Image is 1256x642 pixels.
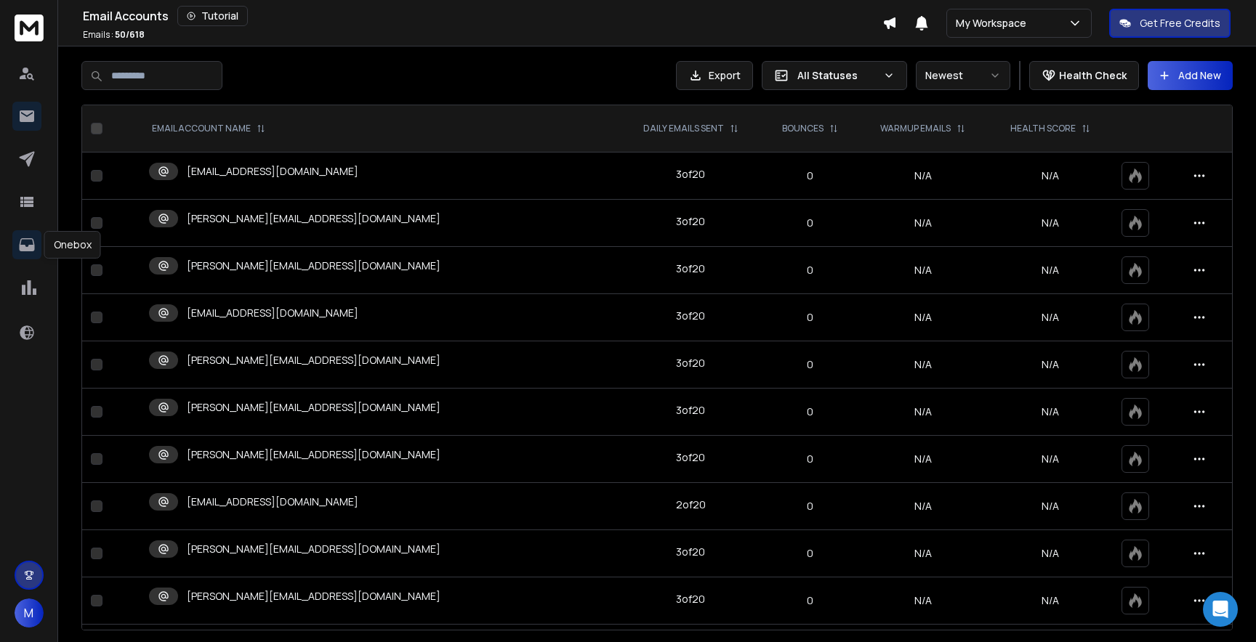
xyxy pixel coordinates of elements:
p: 0 [770,546,849,561]
button: Add New [1148,61,1233,90]
p: [PERSON_NAME][EMAIL_ADDRESS][DOMAIN_NAME] [187,589,440,604]
td: N/A [858,200,989,247]
p: HEALTH SCORE [1010,123,1076,134]
p: [PERSON_NAME][EMAIL_ADDRESS][DOMAIN_NAME] [187,542,440,556]
td: N/A [858,247,989,294]
p: BOUNCES [782,123,824,134]
p: [PERSON_NAME][EMAIL_ADDRESS][DOMAIN_NAME] [187,211,440,226]
p: Health Check [1059,68,1127,83]
div: 3 of 20 [676,261,705,276]
p: N/A [997,499,1104,513]
div: 3 of 20 [676,214,705,229]
p: N/A [997,546,1104,561]
td: N/A [858,153,989,200]
span: 50 / 618 [115,28,145,41]
p: Get Free Credits [1140,16,1220,31]
div: 3 of 20 [676,403,705,418]
div: 3 of 20 [676,309,705,323]
div: Open Intercom Messenger [1203,592,1238,627]
td: N/A [858,436,989,483]
p: 0 [770,593,849,608]
p: My Workspace [956,16,1032,31]
td: N/A [858,389,989,436]
p: [PERSON_NAME][EMAIL_ADDRESS][DOMAIN_NAME] [187,447,440,462]
div: 2 of 20 [676,497,706,512]
button: Tutorial [177,6,248,26]
p: 0 [770,168,849,183]
td: N/A [858,483,989,530]
button: Health Check [1029,61,1139,90]
div: 3 of 20 [676,356,705,370]
p: 0 [770,499,849,513]
div: 3 of 20 [676,545,705,559]
p: [PERSON_NAME][EMAIL_ADDRESS][DOMAIN_NAME] [187,259,440,273]
p: 0 [770,310,849,325]
p: 0 [770,357,849,372]
div: 3 of 20 [676,167,705,182]
button: Newest [916,61,1010,90]
p: 0 [770,263,849,277]
td: N/A [858,341,989,389]
td: N/A [858,577,989,625]
p: N/A [997,263,1104,277]
p: [PERSON_NAME][EMAIL_ADDRESS][DOMAIN_NAME] [187,353,440,367]
p: 0 [770,452,849,466]
p: Emails : [83,29,145,41]
td: N/A [858,294,989,341]
p: 0 [770,405,849,419]
button: Get Free Credits [1109,9,1231,38]
div: Onebox [44,231,101,259]
button: M [15,598,44,627]
p: 0 [770,216,849,230]
div: Email Accounts [83,6,882,26]
p: N/A [997,357,1104,372]
p: [EMAIL_ADDRESS][DOMAIN_NAME] [187,495,358,509]
p: [EMAIL_ADDRESS][DOMAIN_NAME] [187,306,358,320]
div: EMAIL ACCOUNT NAME [152,123,265,134]
button: Export [676,61,753,90]
p: WARMUP EMAILS [880,123,951,134]
p: All Statuses [797,68,877,83]
p: N/A [997,452,1104,466]
div: 3 of 20 [676,450,705,465]
p: DAILY EMAILS SENT [643,123,724,134]
p: N/A [997,216,1104,230]
p: N/A [997,593,1104,608]
div: 3 of 20 [676,592,705,606]
p: N/A [997,405,1104,419]
p: [PERSON_NAME][EMAIL_ADDRESS][DOMAIN_NAME] [187,400,440,415]
p: N/A [997,168,1104,183]
td: N/A [858,530,989,577]
p: [EMAIL_ADDRESS][DOMAIN_NAME] [187,164,358,179]
p: N/A [997,310,1104,325]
